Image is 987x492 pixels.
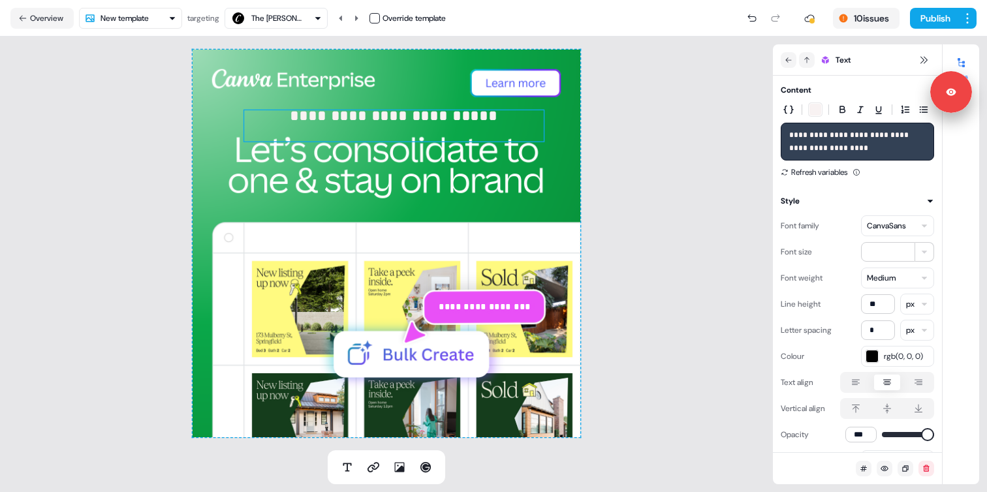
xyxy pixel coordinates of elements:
[867,271,896,284] div: Medium
[781,84,811,97] div: Content
[781,372,813,393] div: Text align
[867,219,906,232] div: CanvaSans
[10,8,74,29] button: Overview
[781,194,934,208] button: Style
[781,294,821,315] div: Line height
[781,398,825,419] div: Vertical align
[251,12,304,25] div: The [PERSON_NAME] Group
[781,320,832,341] div: Letter spacing
[910,8,958,29] button: Publish
[906,324,915,337] div: px
[833,8,900,29] button: 10issues
[225,8,328,29] button: The [PERSON_NAME] Group
[943,52,979,81] button: Edits
[781,194,800,208] div: Style
[781,450,813,471] div: Text type
[781,346,804,367] div: Colour
[781,166,847,179] button: Refresh variables
[861,346,934,367] button: rgb(0, 0, 0)
[836,54,851,67] span: Text
[383,12,446,25] div: Override template
[861,215,934,236] button: CanvaSans
[187,12,219,25] div: targeting
[781,215,819,236] div: Font family
[884,350,930,363] span: rgb(0, 0, 0)
[906,298,915,311] div: px
[781,268,822,288] div: Font weight
[781,424,809,445] div: Opacity
[781,241,812,262] div: Font size
[101,12,149,25] div: New template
